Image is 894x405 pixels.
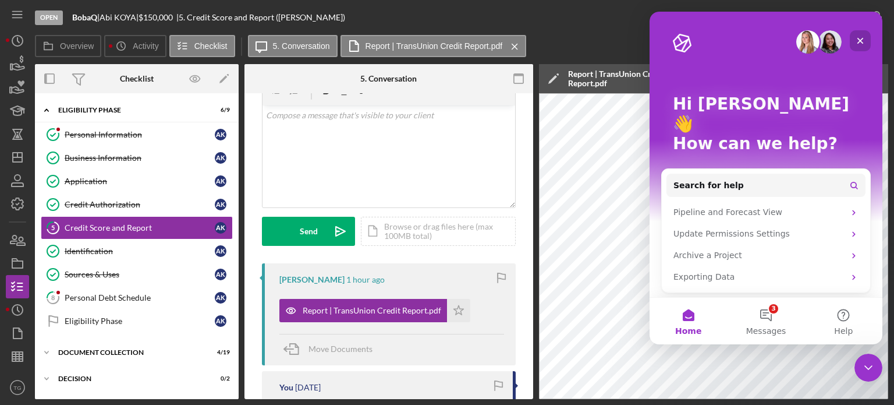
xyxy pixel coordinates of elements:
[340,35,527,57] button: Report | TransUnion Credit Report.pdf
[65,130,215,139] div: Personal Information
[279,334,384,364] button: Move Documents
[215,245,226,257] div: A K
[41,263,233,286] a: Sources & UsesAK
[794,6,888,29] button: Mark Complete
[41,123,233,146] a: Personal InformationAK
[139,12,173,22] span: $150,000
[279,383,293,392] div: You
[279,299,470,322] button: Report | TransUnion Credit Report.pdf
[60,41,94,51] label: Overview
[194,41,228,51] label: Checklist
[169,35,235,57] button: Checklist
[104,35,166,57] button: Activity
[100,13,139,22] div: Abi KOYA |
[215,175,226,187] div: A K
[295,383,321,392] time: 2025-09-09 19:28
[65,316,215,326] div: Eligibility Phase
[65,153,215,163] div: Business Information
[58,107,201,114] div: Eligibility Phase
[41,170,233,193] a: ApplicationAK
[72,12,97,22] b: BobaQ
[215,152,226,164] div: A K
[72,13,100,22] div: |
[65,270,215,279] div: Sources & Uses
[51,294,55,301] tspan: 8
[346,275,385,284] time: 2025-09-11 18:56
[303,306,441,315] div: Report | TransUnion Credit Report.pdf
[41,193,233,216] a: Credit AuthorizationAK
[215,292,226,304] div: A K
[215,269,226,280] div: A K
[366,41,503,51] label: Report | TransUnion Credit Report.pdf
[13,385,21,391] text: TG
[65,200,215,209] div: Credit Authorization
[58,349,201,356] div: Document Collection
[360,74,417,83] div: 5. Conversation
[51,224,55,231] tspan: 5
[176,13,345,22] div: | 5. Credit Score and Report ([PERSON_NAME])
[215,222,226,234] div: A K
[120,74,154,83] div: Checklist
[41,146,233,170] a: Business InformationAK
[568,69,679,88] div: Report | TransUnion Credit Report.pdf
[215,315,226,327] div: A K
[273,41,330,51] label: 5. Conversation
[35,35,101,57] button: Overview
[262,217,355,246] button: Send
[41,216,233,240] a: 5Credit Score and ReportAK
[209,107,230,114] div: 6 / 9
[41,286,233,309] a: 8Personal Debt ScheduleAK
[35,10,63,25] div: Open
[58,375,201,382] div: Decision
[209,349,230,356] div: 4 / 19
[133,41,158,51] label: Activity
[806,6,862,29] div: Mark Complete
[215,129,226,140] div: A K
[300,217,318,246] div: Send
[41,309,233,333] a: Eligibility PhaseAK
[279,275,345,284] div: [PERSON_NAME]
[308,344,372,354] span: Move Documents
[215,199,226,210] div: A K
[65,293,215,302] div: Personal Debt Schedule
[41,240,233,263] a: IdentificationAK
[65,246,215,256] div: Identification
[6,376,29,399] button: TG
[854,354,882,382] iframe: Intercom live chat
[65,223,215,233] div: Credit Score and Report
[248,35,338,57] button: 5. Conversation
[65,177,215,186] div: Application
[209,375,230,382] div: 0 / 2
[650,12,882,344] iframe: Intercom live chat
